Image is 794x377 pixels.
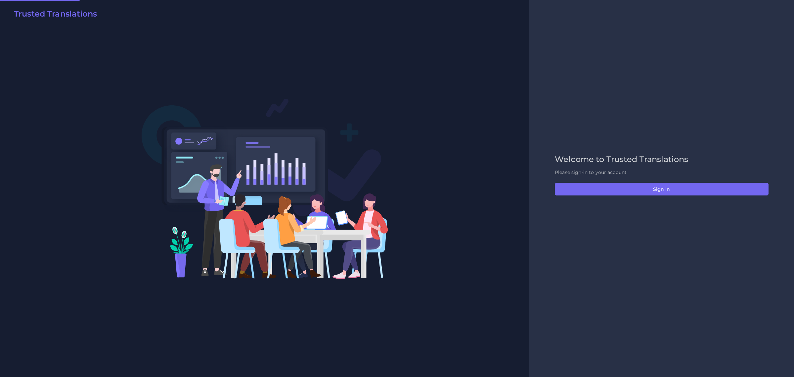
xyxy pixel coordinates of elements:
h2: Trusted Translations [14,9,97,19]
img: Login V2 [141,98,388,279]
p: Please sign-in to your account [555,169,769,176]
a: Trusted Translations [9,9,97,21]
button: Sign in [555,183,769,195]
h2: Welcome to Trusted Translations [555,155,769,164]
